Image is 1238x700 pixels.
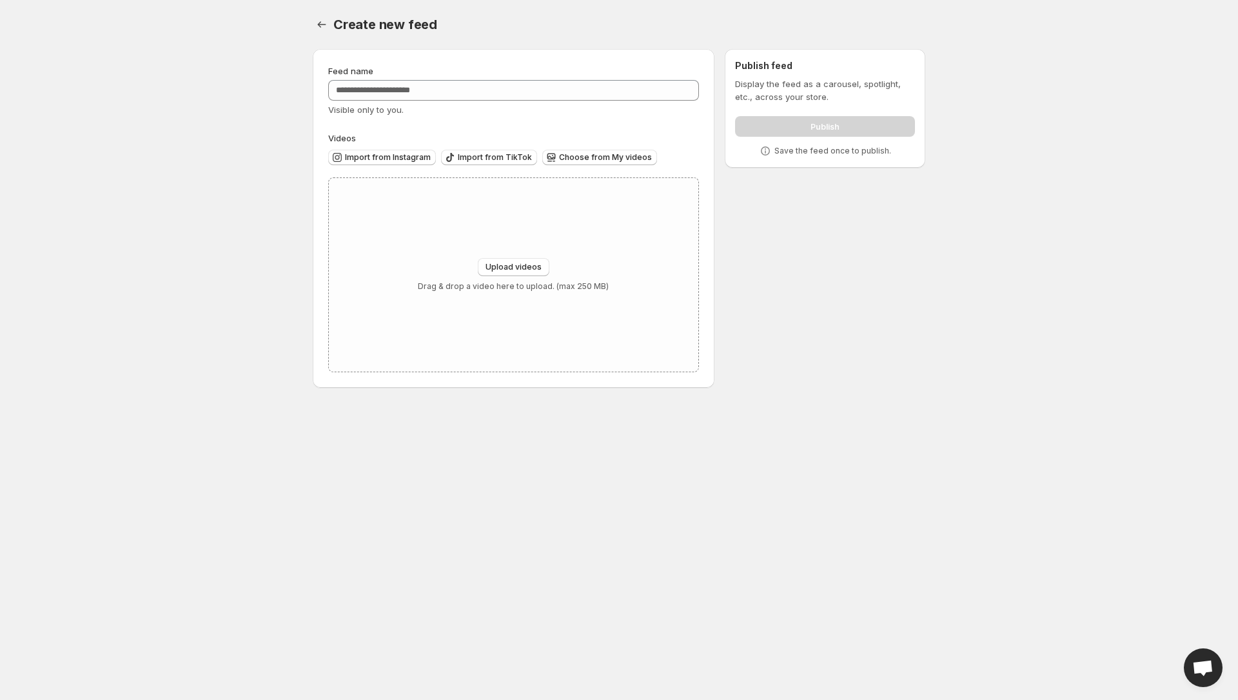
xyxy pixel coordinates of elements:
[333,17,437,32] span: Create new feed
[345,152,431,163] span: Import from Instagram
[1184,648,1223,687] a: Open chat
[328,105,404,115] span: Visible only to you.
[486,262,542,272] span: Upload videos
[328,150,436,165] button: Import from Instagram
[542,150,657,165] button: Choose from My videos
[441,150,537,165] button: Import from TikTok
[418,281,609,292] p: Drag & drop a video here to upload. (max 250 MB)
[735,59,915,72] h2: Publish feed
[478,258,549,276] button: Upload videos
[559,152,652,163] span: Choose from My videos
[328,133,356,143] span: Videos
[328,66,373,76] span: Feed name
[313,15,331,34] button: Settings
[458,152,532,163] span: Import from TikTok
[774,146,891,156] p: Save the feed once to publish.
[735,77,915,103] p: Display the feed as a carousel, spotlight, etc., across your store.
